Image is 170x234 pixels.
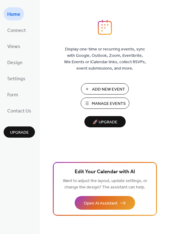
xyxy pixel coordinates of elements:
[4,88,22,101] a: Form
[7,10,20,19] span: Home
[88,118,122,126] span: 🚀 Upgrade
[81,98,129,109] button: Manage Events
[75,196,135,210] button: Open AI Assistant
[4,104,35,117] a: Contact Us
[81,83,129,95] button: Add New Event
[92,101,126,107] span: Manage Events
[7,42,20,51] span: Views
[4,56,26,69] a: Design
[7,106,31,116] span: Contact Us
[7,74,25,84] span: Settings
[7,26,26,35] span: Connect
[4,126,35,138] button: Upgrade
[4,23,29,36] a: Connect
[75,168,135,176] span: Edit Your Calendar with AI
[7,90,18,100] span: Form
[98,20,112,35] img: logo_icon.svg
[4,7,24,20] a: Home
[10,129,29,136] span: Upgrade
[7,58,22,67] span: Design
[4,72,29,85] a: Settings
[4,40,24,53] a: Views
[92,86,125,93] span: Add New Event
[64,46,146,72] span: Display one-time or recurring events, sync with Google, Outlook, Zoom, Eventbrite, Wix Events or ...
[63,177,147,191] span: Want to adjust the layout, update settings, or change the design? The assistant can help.
[84,200,117,207] span: Open AI Assistant
[84,116,126,127] button: 🚀 Upgrade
